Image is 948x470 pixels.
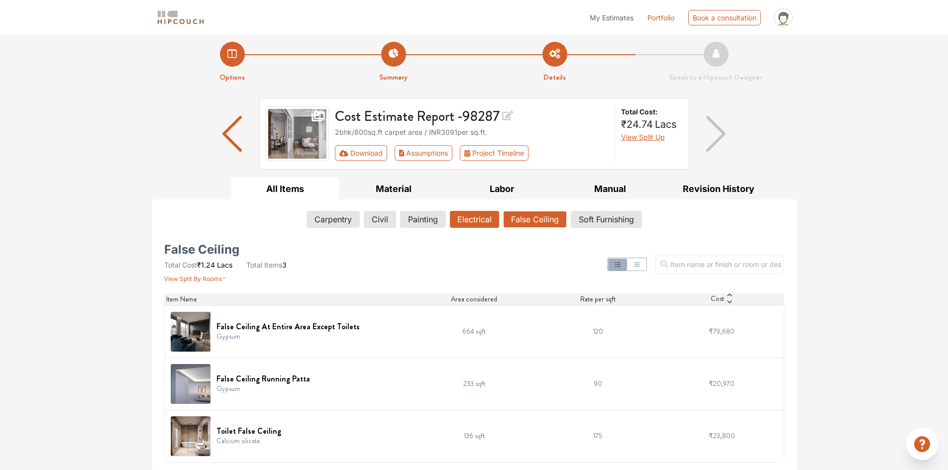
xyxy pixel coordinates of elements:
span: View Split Up [621,133,665,141]
span: Lacs [217,261,232,269]
strong: Details [543,72,566,83]
span: Cost [711,293,724,305]
span: ₹23,800 [709,431,735,441]
span: Area considered [451,294,497,304]
strong: Options [219,72,245,83]
input: Item name or finish or room or description [655,255,784,274]
img: gallery [266,106,329,161]
img: False Ceiling Running Patta [171,364,211,404]
h6: False Ceiling At Entire Area Except Toilets [216,322,360,331]
button: Assumptions [395,145,453,161]
span: Lacs [655,118,677,130]
button: False Ceiling [503,211,567,228]
span: Total Items [246,261,282,269]
h6: Toilet False Ceiling [216,426,281,436]
button: Carpentry [307,211,360,228]
button: Download [335,145,387,161]
div: Book a consultation [688,10,761,25]
h6: False Ceiling Running Patta [216,374,310,383]
p: Calcium silicate [216,436,281,446]
img: Toilet False Ceiling [171,416,211,456]
td: 175 [536,410,660,462]
td: 136 sqft [412,410,536,462]
button: Electrical [450,211,499,228]
div: 2bhk / 800 sq.ft carpet area / INR 3091 per sq.ft. [335,127,609,137]
td: 120 [536,305,660,358]
button: Material [339,178,448,200]
button: Civil [364,211,396,228]
span: My Estimates [590,13,633,22]
span: Total Cost [164,261,197,269]
div: First group [335,145,536,161]
img: arrow left [222,116,242,152]
button: Painting [400,211,446,228]
span: View Split By Rooms [164,275,222,282]
span: logo-horizontal.svg [156,6,206,29]
td: 233 sqft [412,358,536,410]
span: ₹79,680 [709,326,735,336]
span: ₹24.74 [621,118,653,130]
h3: Cost Estimate Report - 98287 [335,106,609,125]
img: logo-horizontal.svg [156,9,206,26]
div: Toolbar with button groups [335,145,609,161]
button: Project Timeline [460,145,528,161]
button: View Split By Rooms [164,270,226,283]
button: Manual [556,178,664,200]
span: Item Name [166,294,197,304]
p: Gypsum [216,383,310,394]
span: Rate per sqft [580,294,616,304]
span: ₹20,970 [709,378,735,388]
strong: Total Cost: [621,106,681,117]
li: 3 [246,260,287,270]
img: False Ceiling At Entire Area Except Toilets [171,312,211,352]
strong: Speak to a Hipcouch Designer [669,72,762,83]
a: Portfolio [647,12,674,23]
img: arrow right [706,116,726,152]
button: Labor [448,178,556,200]
h5: False Ceiling [164,246,239,254]
td: 90 [536,358,660,410]
button: Soft Furnishing [571,211,642,228]
td: 664 sqft [412,305,536,358]
p: Gypsum [216,331,360,342]
strong: Summary [379,72,408,83]
button: Revision History [664,178,773,200]
button: View Split Up [621,132,665,142]
button: All Items [231,178,340,200]
span: ₹1.24 [197,261,215,269]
